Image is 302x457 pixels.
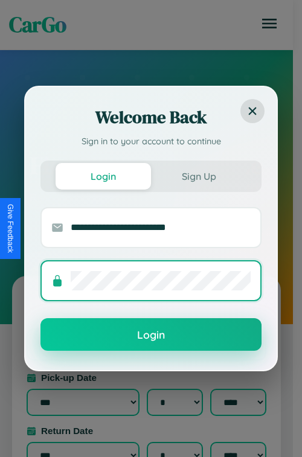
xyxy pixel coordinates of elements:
[56,163,151,190] button: Login
[40,135,262,149] p: Sign in to your account to continue
[40,318,262,351] button: Login
[6,204,14,253] div: Give Feedback
[40,105,262,129] h2: Welcome Back
[151,163,246,190] button: Sign Up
